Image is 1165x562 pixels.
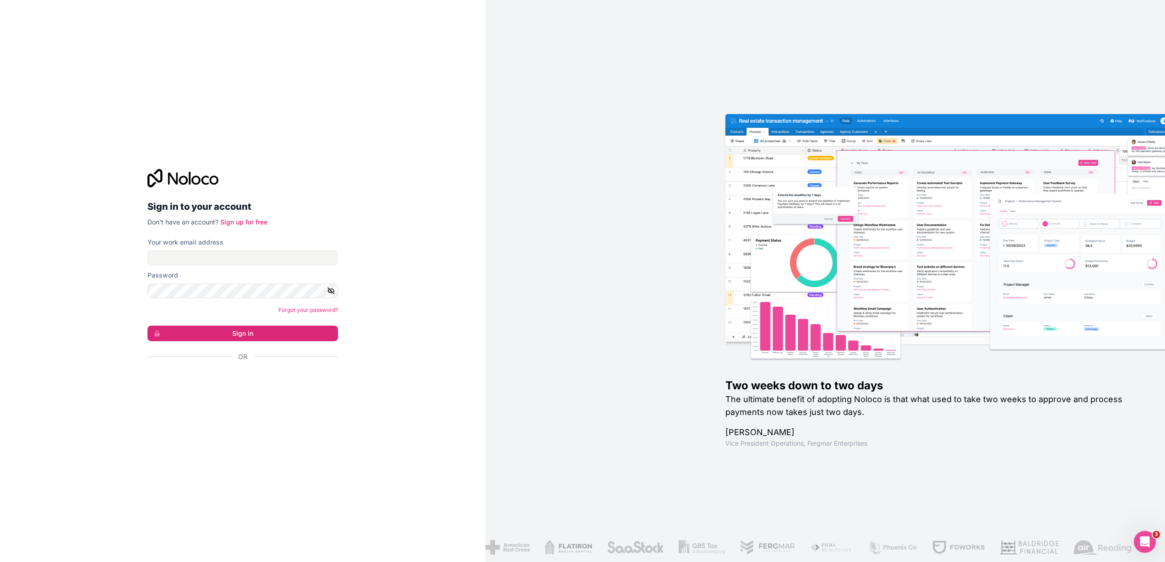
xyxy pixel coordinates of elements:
h1: Vice President Operations , Fergmar Enterprises [725,439,1136,448]
iframe: Sign in with Google Button [143,371,335,392]
input: Password [147,284,338,298]
img: /assets/phoenix-BREaitsQ.png [867,540,916,555]
img: /assets/baldridge-DxmPIwAm.png [999,540,1058,555]
label: Password [147,271,178,280]
h1: Two weeks down to two days [725,378,1136,393]
img: /assets/flatiron-C8eUkumj.png [544,540,591,555]
iframe: Intercom live chat [1134,531,1156,553]
img: /assets/fdworks-Bi04fVtw.png [931,540,985,555]
img: /assets/fergmar-CudnrXN5.png [739,540,795,555]
label: Your work email address [147,238,223,247]
img: /assets/gbstax-C-GtDUiK.png [678,540,724,555]
a: Sign up for free [220,218,267,226]
a: Forgot your password? [278,306,338,313]
img: /assets/airreading-FwAmRzSr.png [1073,540,1131,555]
img: /assets/saastock-C6Zbiodz.png [606,540,664,555]
span: Or [238,352,247,361]
button: Sign in [147,326,338,341]
span: 3 [1153,531,1160,538]
img: /assets/fiera-fwj2N5v4.png [809,540,852,555]
input: Email address [147,251,338,265]
h1: [PERSON_NAME] [725,426,1136,439]
h2: The ultimate benefit of adopting Noloco is that what used to take two weeks to approve and proces... [725,393,1136,419]
h2: Sign in to your account [147,198,338,215]
img: /assets/american-red-cross-BAupjrZR.png [485,540,529,555]
span: Don't have an account? [147,218,218,226]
